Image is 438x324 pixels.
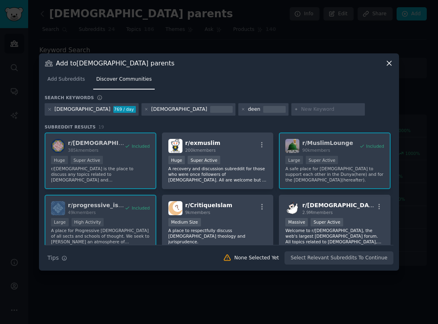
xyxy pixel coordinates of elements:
[45,73,88,90] a: Add Subreddits
[56,59,174,67] h3: Add to [DEMOGRAPHIC_DATA] parents
[47,76,85,83] span: Add Subreddits
[168,139,182,153] img: exmuslim
[168,218,201,226] div: Medium Size
[248,106,260,113] div: deen
[168,228,267,245] p: A place to respectfully discuss [DEMOGRAPHIC_DATA] theology and jurisprudence.
[185,202,232,208] span: r/ CritiqueIslam
[311,218,343,226] div: Super Active
[168,201,182,215] img: CritiqueIslam
[188,156,220,164] div: Super Active
[168,166,267,183] p: A recovery and discussion subreddit for those who were once followers of [DEMOGRAPHIC_DATA]. All ...
[285,218,308,226] div: Massive
[301,106,362,113] input: New Keyword
[285,201,299,215] img: atheism
[45,124,96,130] span: Subreddit Results
[45,251,70,265] button: Tips
[234,255,279,262] div: None Selected Yet
[151,106,207,113] div: [DEMOGRAPHIC_DATA]
[185,140,221,146] span: r/ exmuslim
[98,124,104,129] span: 19
[93,73,154,90] a: Discover Communities
[302,202,379,208] span: r/ [DEMOGRAPHIC_DATA]
[185,148,216,153] span: 200k members
[302,210,333,215] span: 2.9M members
[285,228,384,245] p: Welcome to r/[DEMOGRAPHIC_DATA], the web's largest [DEMOGRAPHIC_DATA] forum. All topics related t...
[47,254,59,262] span: Tips
[45,95,94,100] h3: Search keywords
[113,106,136,113] div: 769 / day
[185,210,211,215] span: 9k members
[55,106,111,113] div: [DEMOGRAPHIC_DATA]
[168,156,185,164] div: Huge
[96,76,151,83] span: Discover Communities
